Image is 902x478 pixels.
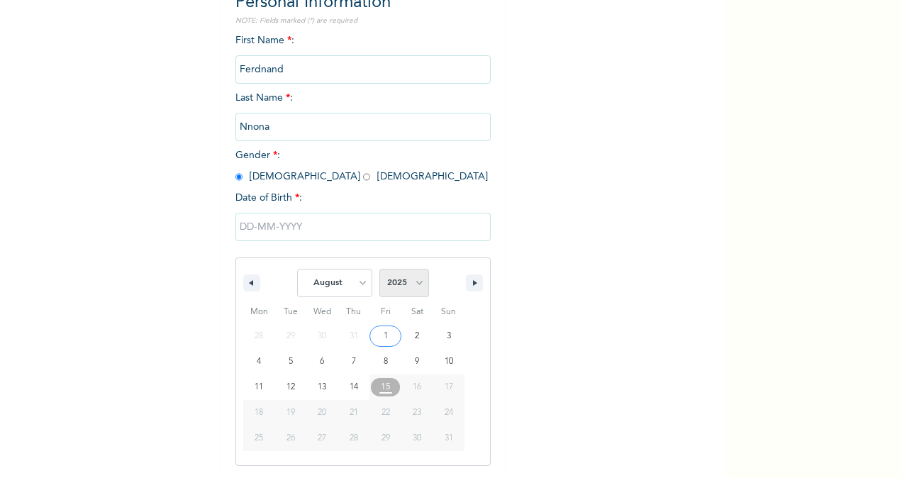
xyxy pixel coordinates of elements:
[401,426,433,451] button: 30
[235,93,491,132] span: Last Name :
[243,374,275,400] button: 11
[413,374,421,400] span: 16
[445,400,453,426] span: 24
[350,374,358,400] span: 14
[445,349,453,374] span: 10
[433,426,464,451] button: 31
[338,426,370,451] button: 28
[318,374,326,400] span: 13
[352,349,356,374] span: 7
[338,400,370,426] button: 21
[275,301,307,323] span: Tue
[433,349,464,374] button: 10
[306,349,338,374] button: 6
[257,349,261,374] span: 4
[255,426,263,451] span: 25
[384,349,388,374] span: 8
[413,400,421,426] span: 23
[243,400,275,426] button: 18
[447,323,451,349] span: 3
[401,301,433,323] span: Sat
[350,400,358,426] span: 21
[320,349,324,374] span: 6
[433,323,464,349] button: 3
[338,301,370,323] span: Thu
[415,349,419,374] span: 9
[369,400,401,426] button: 22
[369,374,401,400] button: 15
[369,349,401,374] button: 8
[318,426,326,451] span: 27
[286,426,295,451] span: 26
[401,400,433,426] button: 23
[286,400,295,426] span: 19
[384,323,388,349] span: 1
[415,323,419,349] span: 2
[413,426,421,451] span: 30
[338,349,370,374] button: 7
[381,374,391,400] span: 15
[306,374,338,400] button: 13
[369,323,401,349] button: 1
[235,213,491,241] input: DD-MM-YYYY
[275,374,307,400] button: 12
[382,426,390,451] span: 29
[289,349,293,374] span: 5
[235,150,488,182] span: Gender : [DEMOGRAPHIC_DATA] [DEMOGRAPHIC_DATA]
[369,426,401,451] button: 29
[255,400,263,426] span: 18
[235,55,491,84] input: Enter your first name
[318,400,326,426] span: 20
[235,191,302,206] span: Date of Birth :
[433,374,464,400] button: 17
[433,400,464,426] button: 24
[445,374,453,400] span: 17
[243,301,275,323] span: Mon
[275,400,307,426] button: 19
[275,349,307,374] button: 5
[369,301,401,323] span: Fri
[255,374,263,400] span: 11
[235,16,491,26] p: NOTE: Fields marked (*) are required
[235,35,491,74] span: First Name :
[275,426,307,451] button: 26
[235,113,491,141] input: Enter your last name
[382,400,390,426] span: 22
[433,301,464,323] span: Sun
[243,349,275,374] button: 4
[243,426,275,451] button: 25
[306,301,338,323] span: Wed
[401,349,433,374] button: 9
[445,426,453,451] span: 31
[306,426,338,451] button: 27
[350,426,358,451] span: 28
[338,374,370,400] button: 14
[286,374,295,400] span: 12
[306,400,338,426] button: 20
[401,374,433,400] button: 16
[401,323,433,349] button: 2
